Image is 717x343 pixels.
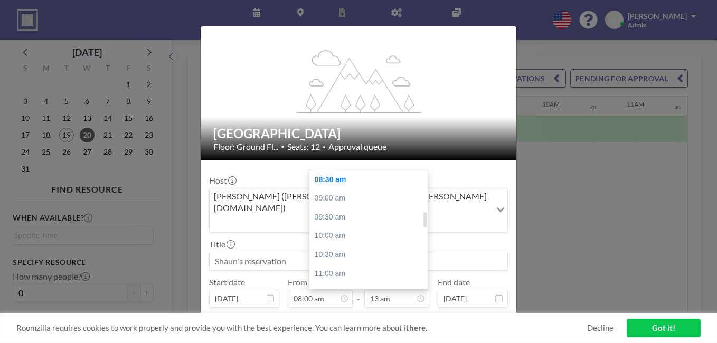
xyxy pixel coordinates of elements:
label: Start date [209,277,245,288]
a: Decline [587,323,614,333]
input: Search for option [211,216,490,230]
span: [PERSON_NAME] ([PERSON_NAME][EMAIL_ADDRESS][PERSON_NAME][DOMAIN_NAME]) [212,190,489,214]
div: Search for option [210,188,507,232]
span: Approval queue [328,141,386,152]
label: Title [209,239,234,250]
input: Shaun's reservation [210,252,507,270]
div: 11:00 am [309,264,433,283]
span: • [281,142,285,150]
label: End date [438,277,470,288]
label: Host [209,175,235,186]
div: 10:30 am [309,245,433,264]
a: here. [409,323,427,332]
span: - [357,281,360,304]
div: 10:00 am [309,226,433,245]
div: 09:00 am [309,189,433,208]
span: Roomzilla requires cookies to work properly and provide you with the best experience. You can lea... [16,323,587,333]
span: Floor: Ground Fl... [213,141,278,152]
span: Seats: 12 [287,141,320,152]
div: 09:30 am [309,208,433,227]
g: flex-grow: 1.2; [297,50,421,113]
span: • [323,144,326,150]
div: 11:30 am [309,283,433,302]
h2: [GEOGRAPHIC_DATA] [213,126,505,141]
label: From [288,277,307,288]
div: 08:30 am [309,170,433,189]
a: Got it! [627,319,701,337]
